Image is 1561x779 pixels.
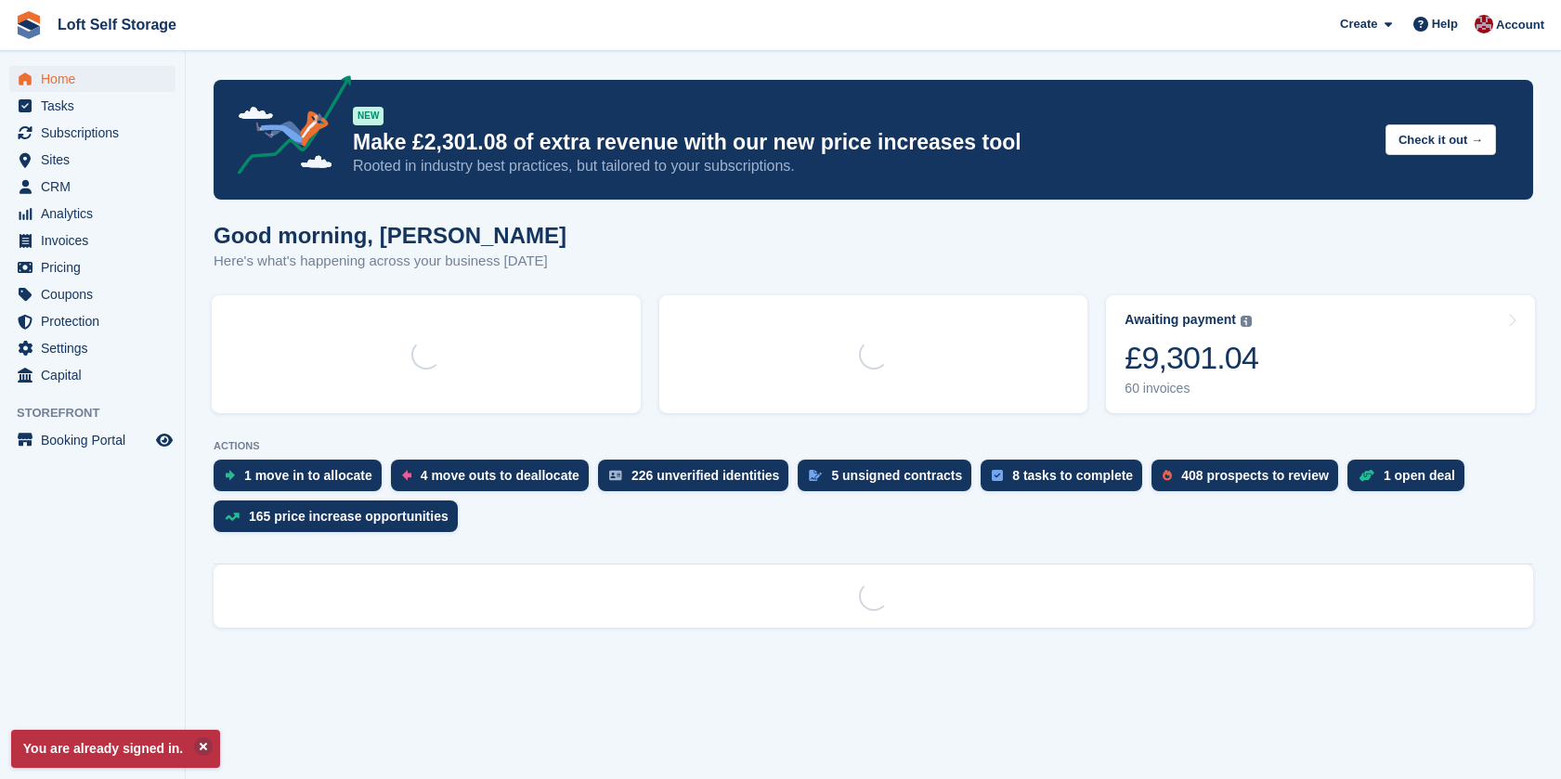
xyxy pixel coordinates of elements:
[153,429,176,451] a: Preview store
[1106,295,1535,413] a: Awaiting payment £9,301.04 60 invoices
[9,93,176,119] a: menu
[353,107,384,125] div: NEW
[9,362,176,388] a: menu
[1475,15,1493,33] img: James Johnson
[249,509,449,524] div: 165 price increase opportunities
[9,120,176,146] a: menu
[214,440,1533,452] p: ACTIONS
[9,66,176,92] a: menu
[353,156,1371,176] p: Rooted in industry best practices, but tailored to your subscriptions.
[41,254,152,280] span: Pricing
[1151,460,1347,500] a: 408 prospects to review
[1384,468,1455,483] div: 1 open deal
[214,460,391,500] a: 1 move in to allocate
[9,281,176,307] a: menu
[225,470,235,481] img: move_ins_to_allocate_icon-fdf77a2bb77ea45bf5b3d319d69a93e2d87916cf1d5bf7949dd705db3b84f3ca.svg
[11,730,220,768] p: You are already signed in.
[1012,468,1133,483] div: 8 tasks to complete
[1181,468,1329,483] div: 408 prospects to review
[831,468,962,483] div: 5 unsigned contracts
[41,227,152,253] span: Invoices
[214,223,566,248] h1: Good morning, [PERSON_NAME]
[9,227,176,253] a: menu
[1340,15,1377,33] span: Create
[9,201,176,227] a: menu
[222,75,352,181] img: price-adjustments-announcement-icon-8257ccfd72463d97f412b2fc003d46551f7dbcb40ab6d574587a9cd5c0d94...
[9,308,176,334] a: menu
[1241,316,1252,327] img: icon-info-grey-7440780725fd019a000dd9b08b2336e03edf1995a4989e88bcd33f0948082b44.svg
[9,147,176,173] a: menu
[41,427,152,453] span: Booking Portal
[1347,460,1474,500] a: 1 open deal
[391,460,598,500] a: 4 move outs to deallocate
[41,308,152,334] span: Protection
[15,11,43,39] img: stora-icon-8386f47178a22dfd0bd8f6a31ec36ba5ce8667c1dd55bd0f319d3a0aa187defe.svg
[9,335,176,361] a: menu
[353,129,1371,156] p: Make £2,301.08 of extra revenue with our new price increases tool
[992,470,1003,481] img: task-75834270c22a3079a89374b754ae025e5fb1db73e45f91037f5363f120a921f8.svg
[1125,381,1258,396] div: 60 invoices
[981,460,1151,500] a: 8 tasks to complete
[1125,312,1236,328] div: Awaiting payment
[609,470,622,481] img: verify_identity-adf6edd0f0f0b5bbfe63781bf79b02c33cf7c696d77639b501bdc392416b5a36.svg
[9,427,176,453] a: menu
[1125,339,1258,377] div: £9,301.04
[1385,124,1496,155] button: Check it out →
[1496,16,1544,34] span: Account
[421,468,579,483] div: 4 move outs to deallocate
[402,470,411,481] img: move_outs_to_deallocate_icon-f764333ba52eb49d3ac5e1228854f67142a1ed5810a6f6cc68b1a99e826820c5.svg
[41,201,152,227] span: Analytics
[1163,470,1172,481] img: prospect-51fa495bee0391a8d652442698ab0144808aea92771e9ea1ae160a38d050c398.svg
[41,120,152,146] span: Subscriptions
[1359,469,1374,482] img: deal-1b604bf984904fb50ccaf53a9ad4b4a5d6e5aea283cecdc64d6e3604feb123c2.svg
[798,460,981,500] a: 5 unsigned contracts
[244,468,372,483] div: 1 move in to allocate
[17,404,185,422] span: Storefront
[214,251,566,272] p: Here's what's happening across your business [DATE]
[1432,15,1458,33] span: Help
[9,254,176,280] a: menu
[9,174,176,200] a: menu
[41,281,152,307] span: Coupons
[41,335,152,361] span: Settings
[225,513,240,521] img: price_increase_opportunities-93ffe204e8149a01c8c9dc8f82e8f89637d9d84a8eef4429ea346261dce0b2c0.svg
[41,362,152,388] span: Capital
[631,468,780,483] div: 226 unverified identities
[50,9,184,40] a: Loft Self Storage
[41,174,152,200] span: CRM
[598,460,799,500] a: 226 unverified identities
[214,500,467,541] a: 165 price increase opportunities
[41,93,152,119] span: Tasks
[41,66,152,92] span: Home
[809,470,822,481] img: contract_signature_icon-13c848040528278c33f63329250d36e43548de30e8caae1d1a13099fd9432cc5.svg
[41,147,152,173] span: Sites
